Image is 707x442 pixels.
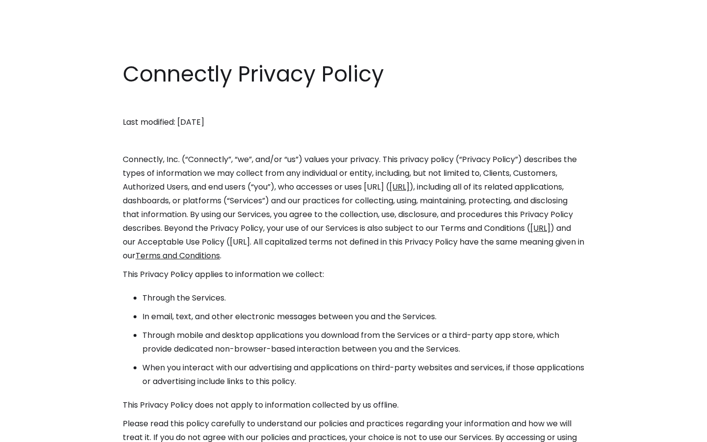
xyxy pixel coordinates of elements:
[20,425,59,439] ul: Language list
[123,398,584,412] p: This Privacy Policy does not apply to information collected by us offline.
[136,250,220,261] a: Terms and Conditions
[123,97,584,110] p: ‍
[123,268,584,281] p: This Privacy Policy applies to information we collect:
[389,181,409,193] a: [URL]
[123,134,584,148] p: ‍
[142,361,584,388] li: When you interact with our advertising and applications on third-party websites and services, if ...
[142,329,584,356] li: Through mobile and desktop applications you download from the Services or a third-party app store...
[142,291,584,305] li: Through the Services.
[142,310,584,324] li: In email, text, and other electronic messages between you and the Services.
[123,115,584,129] p: Last modified: [DATE]
[10,424,59,439] aside: Language selected: English
[123,59,584,89] h1: Connectly Privacy Policy
[530,222,550,234] a: [URL]
[123,153,584,263] p: Connectly, Inc. (“Connectly”, “we”, and/or “us”) values your privacy. This privacy policy (“Priva...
